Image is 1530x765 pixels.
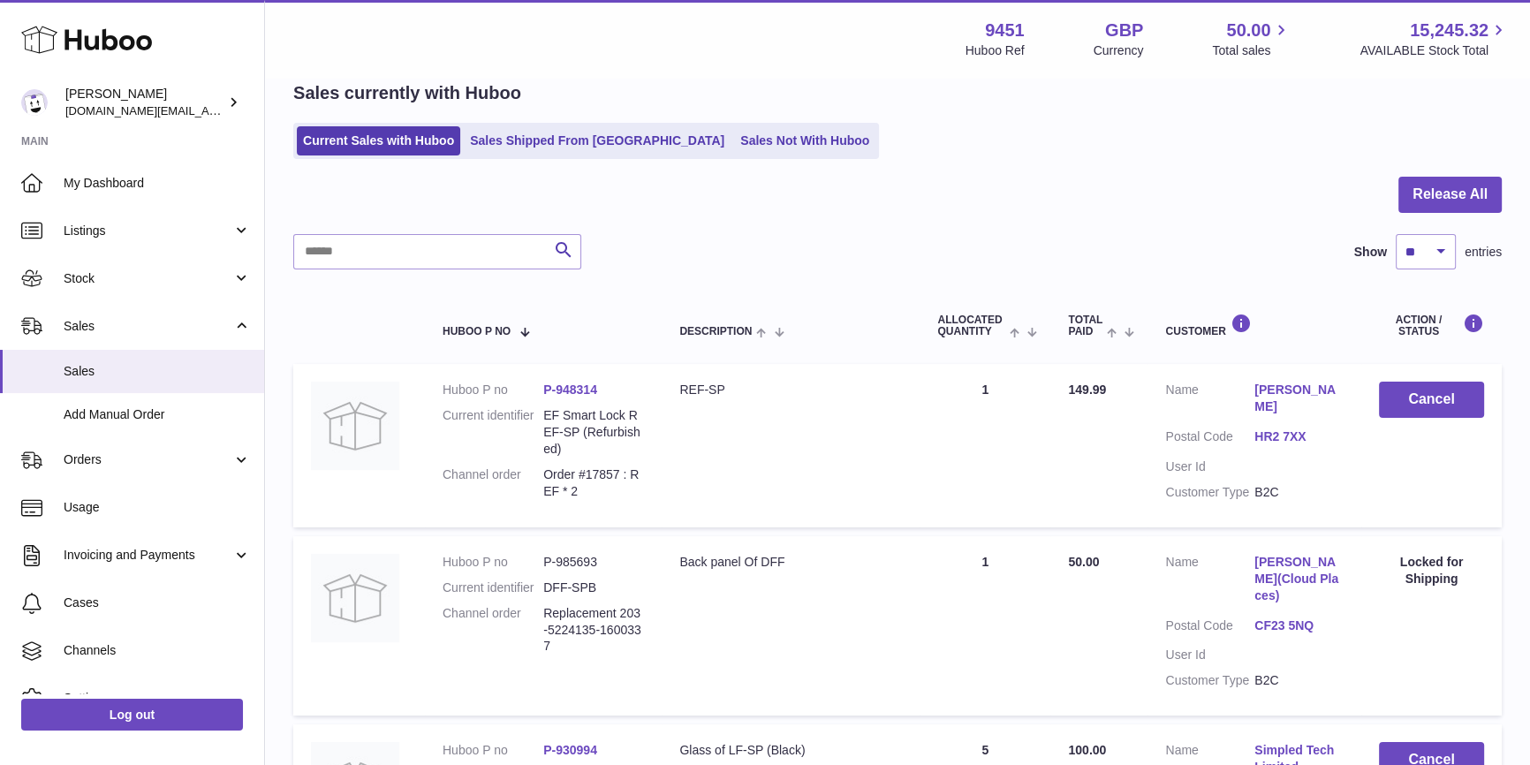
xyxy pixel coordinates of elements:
[1254,554,1344,604] a: [PERSON_NAME](Cloud Places)
[443,407,543,458] dt: Current identifier
[679,326,752,337] span: Description
[65,103,352,117] span: [DOMAIN_NAME][EMAIL_ADDRESS][DOMAIN_NAME]
[1354,244,1387,261] label: Show
[1465,244,1502,261] span: entries
[443,326,511,337] span: Huboo P no
[1165,428,1254,450] dt: Postal Code
[1410,19,1488,42] span: 15,245.32
[64,499,251,516] span: Usage
[920,364,1050,526] td: 1
[1068,555,1099,569] span: 50.00
[937,314,1005,337] span: ALLOCATED Quantity
[64,642,251,659] span: Channels
[1212,42,1291,59] span: Total sales
[21,699,243,731] a: Log out
[543,605,644,655] dd: Replacement 203-5224135-1600337
[1379,314,1484,337] div: Action / Status
[64,690,251,707] span: Settings
[985,19,1025,42] strong: 9451
[443,466,543,500] dt: Channel order
[1379,554,1484,587] div: Locked for Shipping
[1165,672,1254,689] dt: Customer Type
[966,42,1025,59] div: Huboo Ref
[443,554,543,571] dt: Huboo P no
[64,270,232,287] span: Stock
[1165,647,1254,663] dt: User Id
[64,451,232,468] span: Orders
[1254,617,1344,634] a: CF23 5NQ
[64,223,232,239] span: Listings
[64,175,251,192] span: My Dashboard
[679,742,902,759] div: Glass of LF-SP (Black)
[64,547,232,564] span: Invoicing and Payments
[1165,382,1254,420] dt: Name
[443,382,543,398] dt: Huboo P no
[1094,42,1144,59] div: Currency
[1360,19,1509,59] a: 15,245.32 AVAILABLE Stock Total
[1105,19,1143,42] strong: GBP
[1165,484,1254,501] dt: Customer Type
[1165,617,1254,639] dt: Postal Code
[543,743,597,757] a: P-930994
[64,595,251,611] span: Cases
[1360,42,1509,59] span: AVAILABLE Stock Total
[1379,382,1484,418] button: Cancel
[679,382,902,398] div: REF-SP
[443,742,543,759] dt: Huboo P no
[1254,428,1344,445] a: HR2 7XX
[1068,314,1102,337] span: Total paid
[443,579,543,596] dt: Current identifier
[64,406,251,423] span: Add Manual Order
[311,554,399,642] img: no-photo.jpg
[443,605,543,655] dt: Channel order
[1068,382,1106,397] span: 149.99
[1254,382,1344,415] a: [PERSON_NAME]
[1254,672,1344,689] dd: B2C
[297,126,460,155] a: Current Sales with Huboo
[1165,314,1344,337] div: Customer
[1398,177,1502,213] button: Release All
[311,382,399,470] img: no-photo.jpg
[543,579,644,596] dd: DFF-SPB
[679,554,902,571] div: Back panel Of DFF
[543,466,644,500] dd: Order #17857 : REF * 2
[734,126,875,155] a: Sales Not With Huboo
[293,81,521,105] h2: Sales currently with Huboo
[543,554,644,571] dd: P-985693
[1068,743,1106,757] span: 100.00
[464,126,731,155] a: Sales Shipped From [GEOGRAPHIC_DATA]
[65,86,224,119] div: [PERSON_NAME]
[543,382,597,397] a: P-948314
[1165,458,1254,475] dt: User Id
[21,89,48,116] img: amir.ch@gmail.com
[1212,19,1291,59] a: 50.00 Total sales
[1226,19,1270,42] span: 50.00
[920,536,1050,716] td: 1
[64,318,232,335] span: Sales
[64,363,251,380] span: Sales
[543,407,644,458] dd: EF Smart Lock REF-SP (Refurbished)
[1254,484,1344,501] dd: B2C
[1165,554,1254,609] dt: Name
